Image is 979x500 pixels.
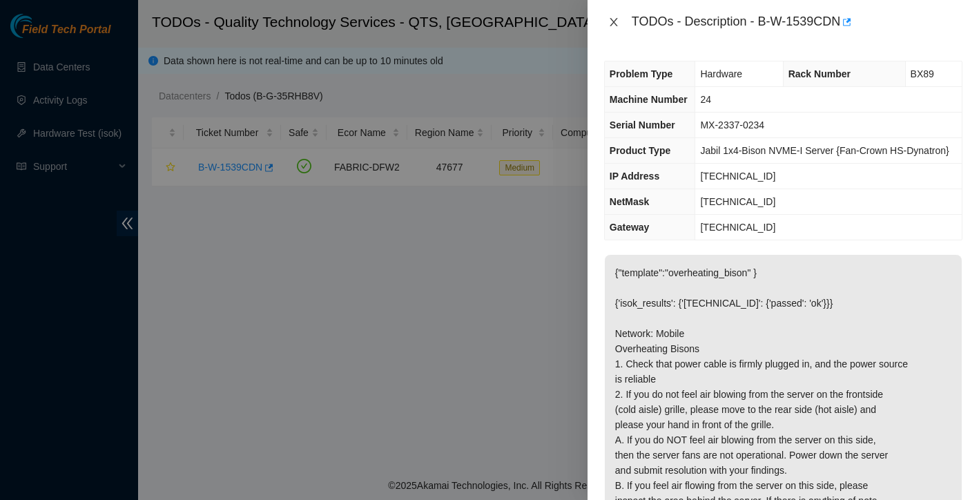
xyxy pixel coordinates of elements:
[610,68,673,79] span: Problem Type
[700,145,949,156] span: Jabil 1x4-Bison NVME-I Server {Fan-Crown HS-Dynatron}
[608,17,619,28] span: close
[700,94,711,105] span: 24
[610,222,650,233] span: Gateway
[700,68,742,79] span: Hardware
[700,196,775,207] span: [TECHNICAL_ID]
[610,119,675,131] span: Serial Number
[700,222,775,233] span: [TECHNICAL_ID]
[604,16,623,29] button: Close
[610,171,659,182] span: IP Address
[700,171,775,182] span: [TECHNICAL_ID]
[632,11,962,33] div: TODOs - Description - B-W-1539CDN
[788,68,851,79] span: Rack Number
[700,119,764,131] span: MX-2337-0234
[610,145,670,156] span: Product Type
[610,196,650,207] span: NetMask
[911,68,934,79] span: BX89
[610,94,688,105] span: Machine Number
